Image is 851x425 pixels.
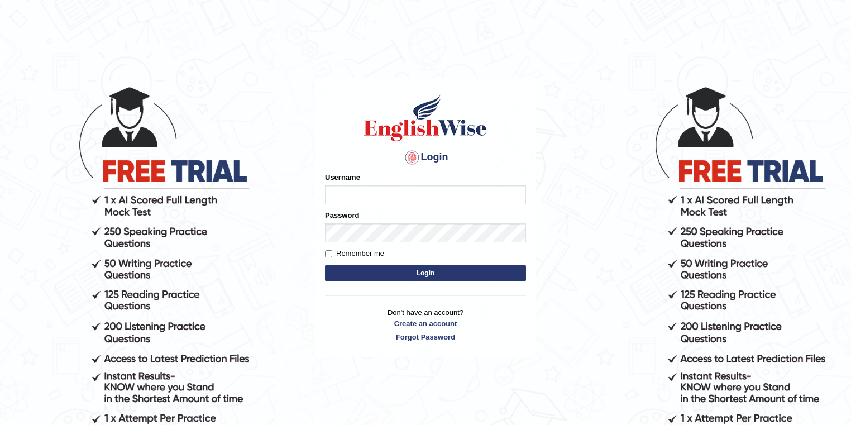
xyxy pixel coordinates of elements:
img: Logo of English Wise sign in for intelligent practice with AI [362,93,489,143]
button: Login [325,265,526,281]
a: Forgot Password [325,332,526,342]
h4: Login [325,149,526,166]
label: Password [325,210,359,221]
a: Create an account [325,318,526,329]
label: Remember me [325,248,384,259]
input: Remember me [325,250,332,257]
p: Don't have an account? [325,307,526,342]
label: Username [325,172,360,183]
